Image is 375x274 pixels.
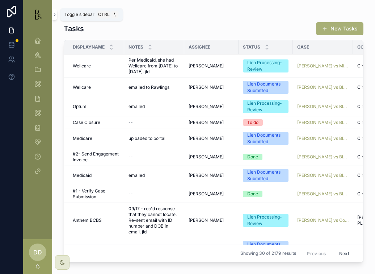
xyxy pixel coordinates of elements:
a: Wellcare [73,84,120,90]
a: emailed [128,173,180,178]
a: [PERSON_NAME] vs Coldspring Transitional Care Center [297,217,349,223]
div: Lien Documents Submitted [247,81,284,94]
a: [PERSON_NAME] [189,120,234,125]
a: Lien Documents Submitted [243,81,288,94]
span: uploaded to portal [128,136,165,141]
a: Lien Processing-Review [243,100,288,113]
span: Toggle sidebar [64,12,94,17]
span: emailed [128,173,145,178]
span: Case [297,44,309,50]
span: -- [128,120,133,125]
a: To do [243,119,288,126]
span: Medicaid [73,173,92,178]
span: [PERSON_NAME] vs Bluegrass Care & Rehabilitation Center [297,173,349,178]
span: [PERSON_NAME] [189,173,224,178]
img: App logo [32,9,43,20]
span: Optum [73,104,87,109]
span: Anthem BCBS [73,217,102,223]
span: [PERSON_NAME] [189,217,224,223]
a: emailed to Rawlings [128,84,180,90]
span: Case Closure [73,120,100,125]
a: [PERSON_NAME] vs Bluegrass Care & Rehabilitation Center [297,104,349,109]
a: [PERSON_NAME] [189,173,234,178]
a: [PERSON_NAME] vs Mill Nursing and Rehabilitation [297,63,349,69]
button: New Tasks [316,22,363,35]
a: [PERSON_NAME] vs Bluegrass Care & Rehabilitation Center [297,120,349,125]
h1: Tasks [64,24,84,34]
a: Anthem BCBS [73,217,120,223]
a: -- [128,120,180,125]
span: Medicare [73,136,92,141]
a: [PERSON_NAME] [189,217,234,223]
a: [PERSON_NAME] [189,136,234,141]
a: [PERSON_NAME] [189,84,234,90]
a: [PERSON_NAME] [189,104,234,109]
a: Lien Processing-Review [243,59,288,72]
button: Next [334,248,354,259]
span: Notes [128,44,143,50]
a: [PERSON_NAME] vs Bluegrass Care & Rehabilitation Center [297,136,349,141]
a: 09/17 - rec'd response that they cannot locate. Re-sent email with ID number and DOB in email. jld [128,206,180,235]
span: emailed [128,104,145,109]
span: [PERSON_NAME] [189,120,224,125]
span: [PERSON_NAME] [189,154,224,160]
span: Showing 30 of 2179 results [240,251,296,257]
span: Ctrl [97,11,110,18]
div: Lien Documents Submitted [247,169,284,182]
span: -- [128,191,133,197]
span: [PERSON_NAME] [189,191,224,197]
a: Case Closure [73,120,120,125]
a: [PERSON_NAME] vs Bluegrass Care & Rehabilitation Center [297,84,349,90]
a: Done [243,154,288,160]
div: Lien Processing-Review [247,214,284,227]
a: Optum [73,104,120,109]
span: DD [33,248,42,257]
a: Done [243,191,288,197]
div: Done [247,191,258,197]
div: To do [247,119,258,126]
a: Per Medicaid, she had Wellcare from [DATE] to [DATE]. jld [128,57,180,75]
a: Lien Documents Submitted [243,169,288,182]
a: #1 - Verify Case Submission [73,188,120,200]
a: Lien Documents Submitted [243,132,288,145]
a: [PERSON_NAME] vs Bluegrass Care & Rehabilitation Center [297,154,349,160]
span: [PERSON_NAME] [189,84,224,90]
a: Medicaid [73,173,120,178]
a: [PERSON_NAME] vs Bluegrass Care & Rehabilitation Center [297,191,349,197]
a: [PERSON_NAME] [189,63,234,69]
span: [PERSON_NAME] [189,136,224,141]
span: Wellcare [73,84,91,90]
a: Wellcare [73,63,120,69]
div: Lien Documents Submitted [247,241,284,254]
a: [PERSON_NAME] [189,154,234,160]
span: emailed to Rawlings [128,84,169,90]
a: -- [128,191,180,197]
div: Lien Documents Submitted [247,132,284,145]
a: #2- Send Engagement Invoice [73,151,120,163]
a: Medicare [73,136,120,141]
a: [PERSON_NAME] [189,191,234,197]
div: Lien Processing-Review [247,59,284,72]
div: Done [247,154,258,160]
span: Wellcare [73,63,91,69]
div: Lien Processing-Review [247,100,284,113]
div: scrollable content [23,29,52,187]
span: DisplayName [73,44,105,50]
span: Assignee [189,44,210,50]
